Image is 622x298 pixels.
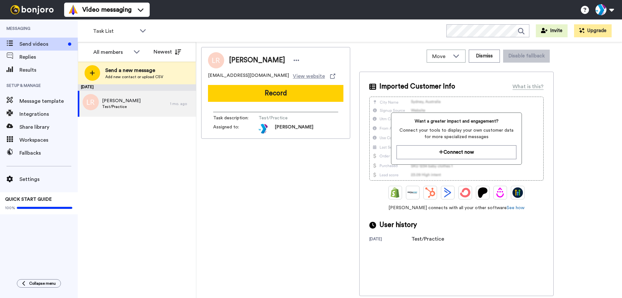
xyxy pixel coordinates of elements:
span: Integrations [19,110,78,118]
span: Message template [19,97,78,105]
span: Results [19,66,78,74]
span: Fallbacks [19,149,78,157]
span: Test/Practice [102,104,141,109]
button: Newest [149,45,186,58]
button: Collapse menu [17,279,61,288]
img: 6168a4e1-c8af-47a9-9866-33bb8011a800-1750429534.jpg [259,124,268,134]
button: Disable fallback [503,50,550,63]
span: [PERSON_NAME] [229,55,285,65]
span: Task List [93,27,136,35]
img: ActiveCampaign [443,187,453,198]
span: Send a new message [105,66,163,74]
img: Image of Lexi Ramey [208,52,224,68]
span: Collapse menu [29,281,56,286]
img: Drip [495,187,505,198]
button: Connect now [397,145,516,159]
a: See how [507,206,524,210]
a: View website [293,72,335,80]
div: Test/Practice [411,235,444,243]
span: [PERSON_NAME] [102,98,141,104]
span: Replies [19,53,78,61]
img: ConvertKit [460,187,470,198]
span: Workspaces [19,136,78,144]
button: Record [208,85,343,102]
span: Task description : [213,115,259,121]
div: [DATE] [369,236,411,243]
span: Video messaging [82,5,132,14]
span: Imported Customer Info [379,82,455,91]
span: Connect your tools to display your own customer data for more specialized messages [397,127,516,140]
span: [EMAIL_ADDRESS][DOMAIN_NAME] [208,72,289,80]
button: Upgrade [574,24,612,37]
img: GoHighLevel [513,187,523,198]
img: Ontraport [408,187,418,198]
span: [PERSON_NAME] connects with all your other software [369,205,544,211]
span: View website [293,72,325,80]
span: Send videos [19,40,65,48]
span: Move [432,53,450,60]
img: bj-logo-header-white.svg [8,5,56,14]
span: Settings [19,175,78,183]
span: [PERSON_NAME] [275,124,313,134]
img: vm-color.svg [68,5,78,15]
span: Share library [19,123,78,131]
img: lr.png [83,94,99,110]
span: User history [379,220,417,230]
img: Patreon [478,187,488,198]
button: Dismiss [469,50,500,63]
span: Want a greater impact and engagement? [397,118,516,125]
span: QUICK START GUIDE [5,197,52,202]
span: Add new contact or upload CSV [105,74,163,79]
span: Test/Practice [259,115,320,121]
button: Invite [536,24,568,37]
div: [DATE] [78,84,196,91]
span: Assigned to: [213,124,259,134]
div: All members [93,48,130,56]
img: Hubspot [425,187,435,198]
img: Shopify [390,187,400,198]
div: 1 mo. ago [170,101,193,106]
div: What is this? [513,83,544,90]
span: 100% [5,205,15,210]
